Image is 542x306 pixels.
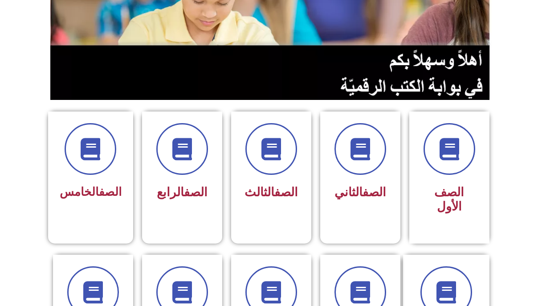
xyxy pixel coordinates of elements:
span: الخامس [60,185,122,198]
a: الصف [184,185,208,199]
span: الثالث [245,185,298,199]
a: الصف [99,185,122,198]
span: الصف الأول [434,185,464,214]
a: الصف [363,185,386,199]
span: الثاني [334,185,386,199]
span: الرابع [157,185,208,199]
a: الصف [274,185,298,199]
